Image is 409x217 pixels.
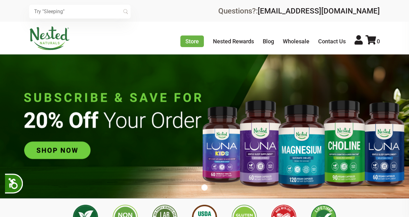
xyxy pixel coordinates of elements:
[213,38,254,45] a: Nested Rewards
[201,184,208,191] button: 1 of 1
[258,7,380,15] a: [EMAIL_ADDRESS][DOMAIN_NAME]
[29,5,131,19] input: Try "Sleeping"
[377,38,380,45] span: 0
[218,7,380,15] div: Questions?:
[180,35,204,47] a: Store
[318,38,346,45] a: Contact Us
[283,38,309,45] a: Wholesale
[365,38,380,45] a: 0
[29,26,70,50] img: Nested Naturals
[263,38,274,45] a: Blog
